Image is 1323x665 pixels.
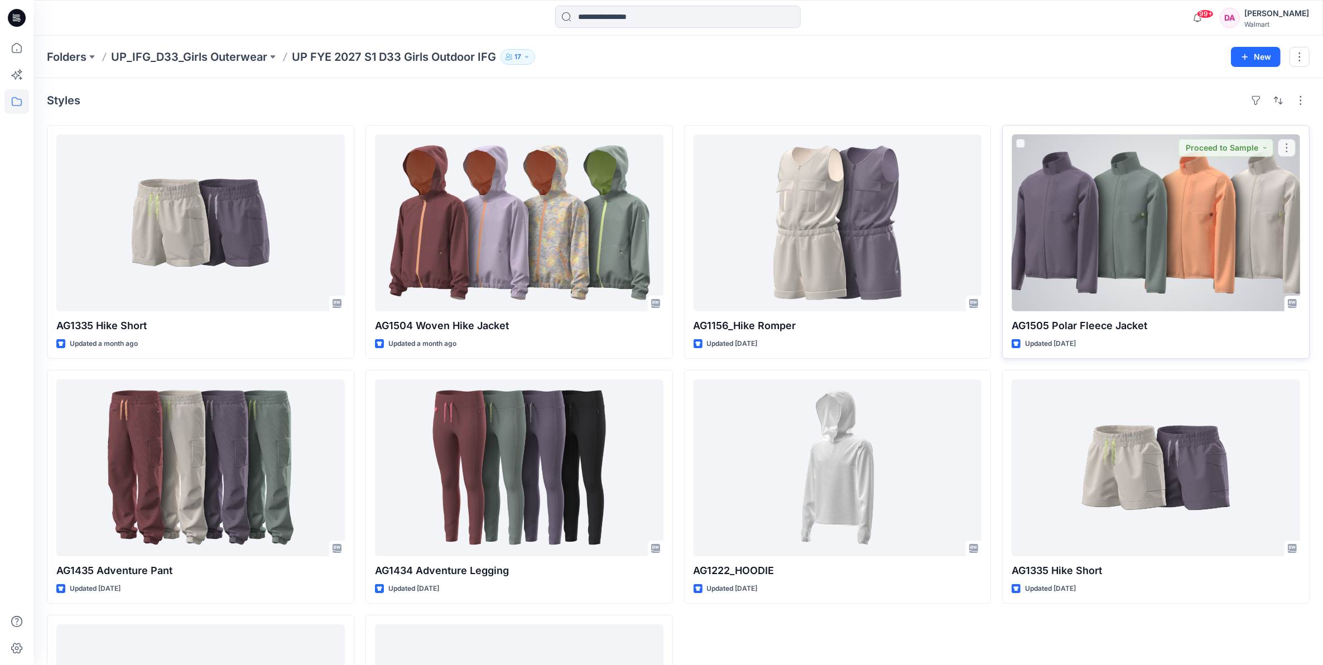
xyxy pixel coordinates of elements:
[47,49,86,65] a: Folders
[292,49,496,65] p: UP FYE 2027 S1 D33 Girls Outdoor IFG
[1012,563,1300,579] p: AG1335 Hike Short
[514,51,521,63] p: 17
[707,583,758,595] p: Updated [DATE]
[694,134,982,311] a: AG1156_Hike Romper
[1244,7,1309,20] div: [PERSON_NAME]
[375,563,663,579] p: AG1434 Adventure Legging
[111,49,267,65] a: UP_IFG_D33_Girls Outerwear
[1012,318,1300,334] p: AG1505 Polar Fleece Jacket
[694,318,982,334] p: AG1156_Hike Romper
[1012,134,1300,311] a: AG1505 Polar Fleece Jacket
[694,379,982,556] a: AG1222_HOODIE
[56,379,345,556] a: AG1435 Adventure Pant
[501,49,535,65] button: 17
[1025,338,1076,350] p: Updated [DATE]
[47,94,80,107] h4: Styles
[56,563,345,579] p: AG1435 Adventure Pant
[375,318,663,334] p: AG1504 Woven Hike Jacket
[1220,8,1240,28] div: DA
[694,563,982,579] p: AG1222_HOODIE
[388,338,456,350] p: Updated a month ago
[1244,20,1309,28] div: Walmart
[56,134,345,311] a: AG1335 Hike Short
[56,318,345,334] p: AG1335 Hike Short
[1231,47,1281,67] button: New
[1012,379,1300,556] a: AG1335 Hike Short
[1197,9,1214,18] span: 99+
[375,379,663,556] a: AG1434 Adventure Legging
[388,583,439,595] p: Updated [DATE]
[375,134,663,311] a: AG1504 Woven Hike Jacket
[70,338,138,350] p: Updated a month ago
[707,338,758,350] p: Updated [DATE]
[1025,583,1076,595] p: Updated [DATE]
[70,583,121,595] p: Updated [DATE]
